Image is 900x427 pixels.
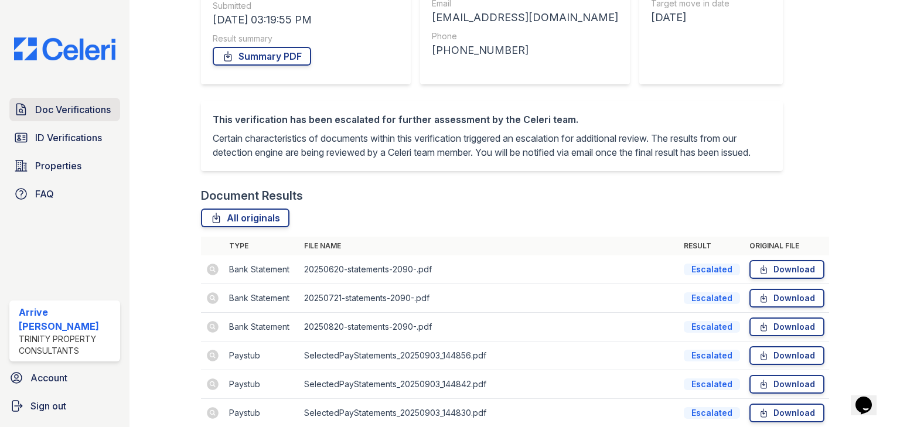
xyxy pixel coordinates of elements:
td: SelectedPayStatements_20250903_144842.pdf [299,370,679,399]
td: Paystub [224,341,299,370]
a: Summary PDF [213,47,311,66]
div: Escalated [684,264,740,275]
a: Sign out [5,394,125,418]
td: Bank Statement [224,255,299,284]
div: Escalated [684,350,740,361]
td: Paystub [224,370,299,399]
img: CE_Logo_Blue-a8612792a0a2168367f1c8372b55b34899dd931a85d93a1a3d3e32e68fde9ad4.png [5,37,125,60]
a: Download [749,260,824,279]
td: 20250721-statements-2090-.pdf [299,284,679,313]
th: Result [679,237,745,255]
a: Download [749,375,824,394]
div: Result summary [213,33,399,45]
td: 20250820-statements-2090-.pdf [299,313,679,341]
div: Escalated [684,407,740,419]
div: Document Results [201,187,303,204]
div: [EMAIL_ADDRESS][DOMAIN_NAME] [432,9,618,26]
a: FAQ [9,182,120,206]
span: ID Verifications [35,131,102,145]
a: ID Verifications [9,126,120,149]
div: This verification has been escalated for further assessment by the Celeri team. [213,112,771,127]
a: Doc Verifications [9,98,120,121]
td: 20250620-statements-2090-.pdf [299,255,679,284]
a: Download [749,346,824,365]
td: Bank Statement [224,313,299,341]
span: Account [30,371,67,385]
div: Escalated [684,378,740,390]
div: Escalated [684,321,740,333]
div: [DATE] [651,9,771,26]
div: Escalated [684,292,740,304]
div: [DATE] 03:19:55 PM [213,12,399,28]
span: Sign out [30,399,66,413]
a: Download [749,289,824,308]
div: Trinity Property Consultants [19,333,115,357]
th: Original file [745,237,829,255]
span: Properties [35,159,81,173]
p: Certain characteristics of documents within this verification triggered an escalation for additio... [213,131,771,159]
td: Bank Statement [224,284,299,313]
a: Properties [9,154,120,177]
iframe: chat widget [851,380,888,415]
div: Arrive [PERSON_NAME] [19,305,115,333]
a: Account [5,366,125,390]
a: Download [749,317,824,336]
th: File name [299,237,679,255]
th: Type [224,237,299,255]
td: SelectedPayStatements_20250903_144856.pdf [299,341,679,370]
a: Download [749,404,824,422]
div: [PHONE_NUMBER] [432,42,618,59]
span: FAQ [35,187,54,201]
a: All originals [201,209,289,227]
div: Phone [432,30,618,42]
span: Doc Verifications [35,103,111,117]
